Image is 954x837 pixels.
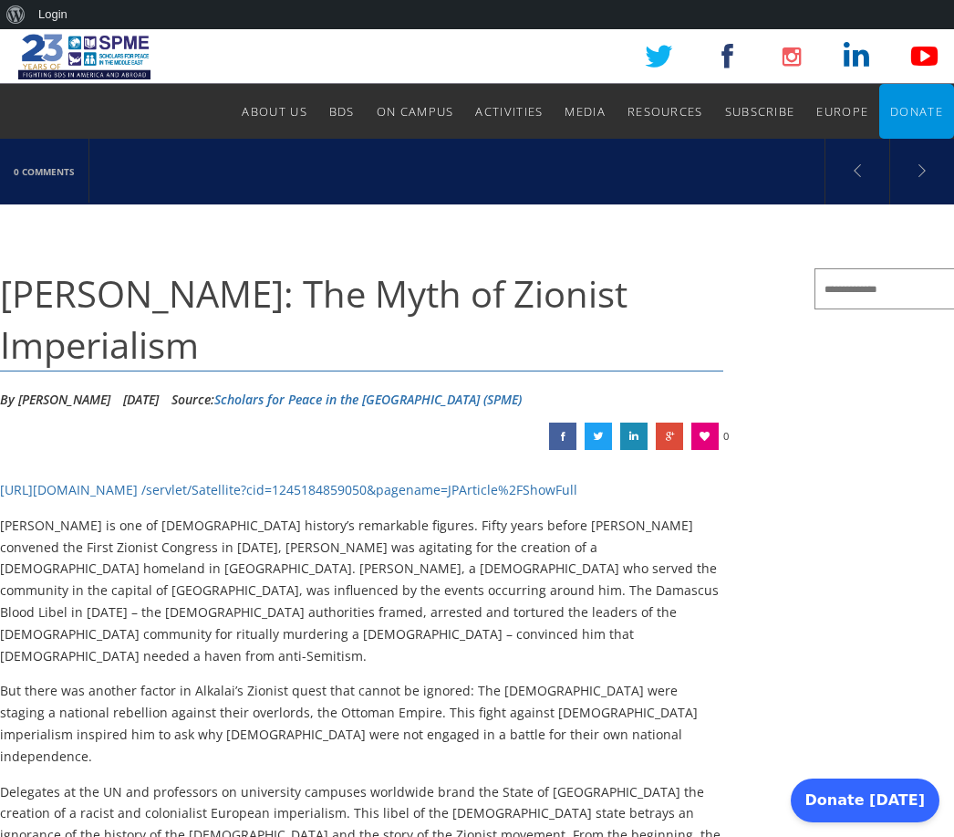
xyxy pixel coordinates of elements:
[620,423,648,450] a: Eli Kavon: The Myth of Zionist Imperialism
[816,103,868,120] span: Europe
[565,103,606,120] span: Media
[329,103,355,120] span: BDS
[377,84,454,139] a: On Campus
[549,423,576,450] a: Eli Kavon: The Myth of Zionist Imperialism
[171,386,522,413] div: Source:
[123,386,159,413] li: [DATE]
[816,84,868,139] a: Europe
[656,423,683,450] a: Eli Kavon: The Myth of Zionist Imperialism
[565,84,606,139] a: Media
[242,103,306,120] span: About Us
[725,84,795,139] a: Subscribe
[725,103,795,120] span: Subscribe
[585,423,612,450] a: Eli Kavon: The Myth of Zionist Imperialism
[475,103,543,120] span: Activities
[475,84,543,139] a: Activities
[723,423,729,450] span: 0
[18,29,150,84] img: SPME
[242,84,306,139] a: About Us
[214,391,522,408] a: Scholars for Peace in the [GEOGRAPHIC_DATA] (SPME)
[627,84,703,139] a: Resources
[627,103,703,120] span: Resources
[890,84,943,139] a: Donate
[377,103,454,120] span: On Campus
[329,84,355,139] a: BDS
[890,103,943,120] span: Donate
